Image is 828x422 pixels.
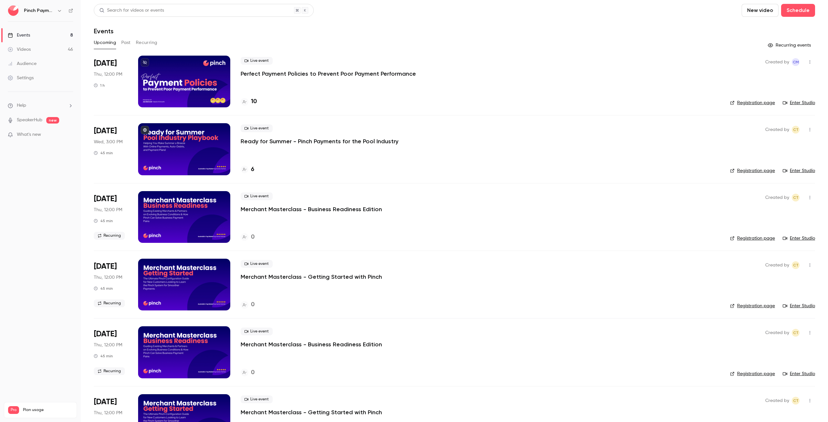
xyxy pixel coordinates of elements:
[94,207,122,213] span: Thu, 12:00 PM
[783,168,815,174] a: Enter Studio
[94,194,117,204] span: [DATE]
[17,102,26,109] span: Help
[742,4,779,17] button: New video
[765,126,789,134] span: Created by
[24,7,54,14] h6: Pinch Payments
[793,126,799,134] span: CT
[251,97,257,106] h4: 10
[251,233,255,242] h4: 0
[94,367,125,375] span: Recurring
[241,328,273,335] span: Live event
[783,100,815,106] a: Enter Studio
[121,38,131,48] button: Past
[94,342,122,348] span: Thu, 12:00 PM
[94,83,105,88] div: 1 h
[94,259,128,310] div: Oct 16 Thu, 12:00 PM (Australia/Brisbane)
[94,232,125,240] span: Recurring
[793,194,799,201] span: CT
[241,273,382,281] a: Merchant Masterclass - Getting Started with Pinch
[241,300,255,309] a: 0
[94,286,113,291] div: 45 min
[94,27,114,35] h1: Events
[730,100,775,106] a: Registration page
[783,371,815,377] a: Enter Studio
[136,38,158,48] button: Recurring
[792,58,800,66] span: Clarenz Miralles
[65,132,73,138] iframe: Noticeable Trigger
[783,235,815,242] a: Enter Studio
[792,194,800,201] span: Cameron Taylor
[8,46,31,53] div: Videos
[793,329,799,337] span: CT
[94,410,122,416] span: Thu, 12:00 PM
[765,397,789,405] span: Created by
[241,408,382,416] a: Merchant Masterclass - Getting Started with Pinch
[251,165,254,174] h4: 6
[730,303,775,309] a: Registration page
[94,150,113,156] div: 45 min
[792,397,800,405] span: Cameron Taylor
[792,261,800,269] span: Cameron Taylor
[241,165,254,174] a: 6
[241,233,255,242] a: 0
[793,397,799,405] span: CT
[46,117,59,124] span: new
[241,57,273,65] span: Live event
[94,261,117,272] span: [DATE]
[23,407,73,413] span: Plan usage
[241,395,273,403] span: Live event
[765,58,789,66] span: Created by
[241,124,273,132] span: Live event
[765,194,789,201] span: Created by
[765,329,789,337] span: Created by
[792,126,800,134] span: Cameron Taylor
[241,205,382,213] a: Merchant Masterclass - Business Readiness Edition
[783,303,815,309] a: Enter Studio
[8,102,73,109] li: help-dropdown-opener
[94,397,117,407] span: [DATE]
[94,56,128,107] div: Sep 25 Thu, 12:00 PM (Australia/Brisbane)
[94,38,116,48] button: Upcoming
[241,260,273,268] span: Live event
[793,261,799,269] span: CT
[730,371,775,377] a: Registration page
[792,329,800,337] span: Cameron Taylor
[94,123,128,175] div: Oct 1 Wed, 3:00 PM (Australia/Brisbane)
[94,218,113,223] div: 45 min
[8,5,18,16] img: Pinch Payments
[94,326,128,378] div: Oct 30 Thu, 12:00 PM (Australia/Brisbane)
[241,192,273,200] span: Live event
[8,406,19,414] span: Pro
[8,32,30,38] div: Events
[8,60,37,67] div: Audience
[730,235,775,242] a: Registration page
[94,126,117,136] span: [DATE]
[241,70,416,78] a: Perfect Payment Policies to Prevent Poor Payment Performance
[94,191,128,243] div: Oct 2 Thu, 12:00 PM (Australia/Brisbane)
[251,300,255,309] h4: 0
[251,368,255,377] h4: 0
[99,7,164,14] div: Search for videos or events
[94,353,113,359] div: 45 min
[241,341,382,348] a: Merchant Masterclass - Business Readiness Edition
[94,274,122,281] span: Thu, 12:00 PM
[94,71,122,78] span: Thu, 12:00 PM
[8,75,34,81] div: Settings
[730,168,775,174] a: Registration page
[765,261,789,269] span: Created by
[94,58,117,69] span: [DATE]
[94,139,123,145] span: Wed, 3:00 PM
[765,40,815,50] button: Recurring events
[94,329,117,339] span: [DATE]
[241,97,257,106] a: 10
[781,4,815,17] button: Schedule
[793,58,799,66] span: CM
[241,137,398,145] a: Ready for Summer - Pinch Payments for the Pool Industry
[241,368,255,377] a: 0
